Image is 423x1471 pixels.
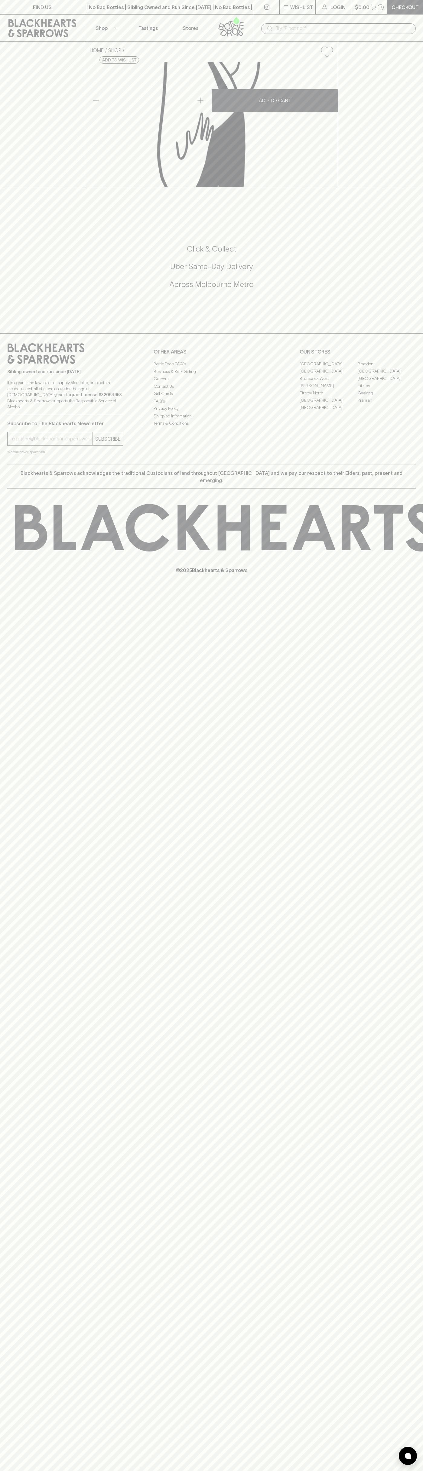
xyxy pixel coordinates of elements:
a: [GEOGRAPHIC_DATA] [300,367,358,375]
button: Add to wishlist [319,44,335,60]
h5: Across Melbourne Metro [7,279,416,289]
p: Wishlist [290,4,313,11]
h5: Click & Collect [7,244,416,254]
div: Call to action block [7,220,416,321]
p: OUR STORES [300,348,416,355]
a: Gift Cards [154,390,270,397]
p: Stores [183,25,198,32]
p: Sibling owned and run since [DATE] [7,369,123,375]
a: Brunswick West [300,375,358,382]
a: Fitzroy [358,382,416,389]
button: ADD TO CART [212,89,338,112]
a: FAQ's [154,397,270,405]
p: FIND US [33,4,52,11]
a: Shipping Information [154,412,270,420]
p: $0.00 [355,4,369,11]
a: Geelong [358,389,416,397]
input: Try "Pinot noir" [276,24,411,33]
p: It is against the law to sell or supply alcohol to, or to obtain alcohol on behalf of a person un... [7,380,123,410]
p: OTHER AREAS [154,348,270,355]
h5: Uber Same-Day Delivery [7,262,416,271]
p: SUBSCRIBE [95,435,121,443]
a: Prahran [358,397,416,404]
p: Checkout [392,4,419,11]
a: Privacy Policy [154,405,270,412]
button: Add to wishlist [99,56,139,64]
p: ADD TO CART [259,97,291,104]
a: [GEOGRAPHIC_DATA] [300,397,358,404]
a: [GEOGRAPHIC_DATA] [358,375,416,382]
a: Braddon [358,360,416,367]
a: HOME [90,48,104,53]
a: Terms & Conditions [154,420,270,427]
a: SHOP [108,48,121,53]
a: Business & Bulk Gifting [154,368,270,375]
p: Login [330,4,346,11]
p: Subscribe to The Blackhearts Newsletter [7,420,123,427]
p: We will never spam you [7,449,123,455]
p: 0 [379,5,382,9]
p: Blackhearts & Sparrows acknowledges the traditional Custodians of land throughout [GEOGRAPHIC_DAT... [12,469,411,484]
button: Shop [85,15,127,41]
img: Tony's Chocolonely Milk Caramel Cookie 180g [85,62,338,187]
p: Tastings [138,25,158,32]
button: SUBSCRIBE [93,432,123,445]
a: Stores [169,15,212,41]
p: Shop [96,25,108,32]
a: [PERSON_NAME] [300,382,358,389]
a: Careers [154,375,270,383]
a: [GEOGRAPHIC_DATA] [358,367,416,375]
a: [GEOGRAPHIC_DATA] [300,404,358,411]
a: Bottle Drop FAQ's [154,360,270,368]
strong: Liquor License #32064953 [66,392,122,397]
a: Fitzroy North [300,389,358,397]
a: [GEOGRAPHIC_DATA] [300,360,358,367]
a: Tastings [127,15,169,41]
input: e.g. jane@blackheartsandsparrows.com.au [12,434,93,444]
img: bubble-icon [405,1453,411,1459]
a: Contact Us [154,383,270,390]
